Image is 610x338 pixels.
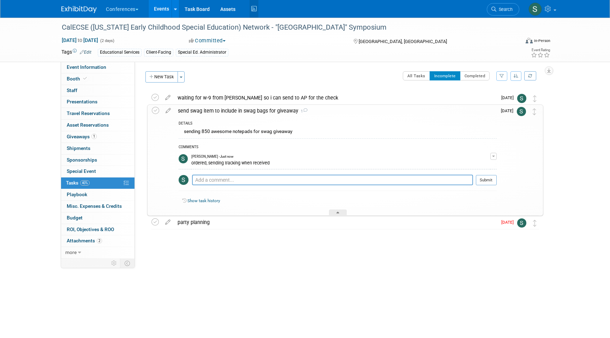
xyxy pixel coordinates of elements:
[528,2,542,16] img: Sophie Buffo
[80,50,91,55] a: Edit
[501,220,517,225] span: [DATE]
[61,120,134,131] a: Asset Reservations
[61,62,134,73] a: Event Information
[501,108,517,113] span: [DATE]
[67,134,97,139] span: Giveaways
[533,220,537,227] i: Move task
[61,212,134,224] a: Budget
[67,238,102,243] span: Attachments
[179,127,497,138] div: sending 850 awesome notepads for swag giveaway
[66,180,90,186] span: Tasks
[487,3,519,16] a: Search
[176,49,228,56] div: Special Ed. Administrator
[179,154,188,163] img: Sophie Buffo
[526,38,533,43] img: Format-Inperson.png
[100,38,114,43] span: (2 days)
[61,73,134,85] a: Booth
[83,77,87,80] i: Booth reservation complete
[67,215,83,221] span: Budget
[403,71,430,80] button: All Tasks
[191,154,233,159] span: [PERSON_NAME] - Just now
[108,259,120,268] td: Personalize Event Tab Strip
[186,37,228,44] button: Committed
[67,110,110,116] span: Travel Reservations
[61,131,134,143] a: Giveaways1
[67,99,97,104] span: Presentations
[65,249,77,255] span: more
[187,198,220,203] a: Show task history
[67,64,106,70] span: Event Information
[61,108,134,119] a: Travel Reservations
[61,201,134,212] a: Misc. Expenses & Credits
[531,48,550,52] div: Event Rating
[179,144,497,151] div: COMMENTS
[80,180,90,186] span: 40%
[120,259,135,268] td: Toggle Event Tabs
[144,49,173,56] div: Client-Facing
[162,219,174,225] a: edit
[430,71,460,80] button: Incomplete
[174,92,497,104] div: waiting for w-9 from [PERSON_NAME] so i can send to AP for the check
[478,37,550,47] div: Event Format
[97,238,102,243] span: 2
[61,189,134,200] a: Playbook
[67,122,109,128] span: Asset Reservations
[533,108,536,115] i: Move task
[61,48,91,56] td: Tags
[67,87,77,93] span: Staff
[162,108,174,114] a: edit
[67,168,96,174] span: Special Event
[61,177,134,189] a: Tasks40%
[517,94,526,103] img: Sophie Buffo
[533,95,537,102] i: Move task
[67,203,122,209] span: Misc. Expenses & Credits
[67,145,90,151] span: Shipments
[98,49,142,56] div: Educational Services
[61,37,98,43] span: [DATE] [DATE]
[91,134,97,139] span: 1
[179,121,497,127] div: DETAILS
[67,76,88,82] span: Booth
[534,38,550,43] div: In-Person
[476,175,497,186] button: Submit
[174,216,497,228] div: party planning
[61,247,134,258] a: more
[517,218,526,228] img: Sophie Buffo
[174,105,497,117] div: send swag item to include in swag bags for giveaway
[501,95,517,100] span: [DATE]
[67,192,87,197] span: Playbook
[59,21,509,34] div: CalECSE ([US_STATE] Early Childhood Special Education) Network - "[GEOGRAPHIC_DATA]" Symposium
[191,159,490,166] div: ordered, sending tracking when received
[61,224,134,235] a: ROI, Objectives & ROO
[61,85,134,96] a: Staff
[298,109,307,114] span: 1
[61,155,134,166] a: Sponsorships
[61,143,134,154] a: Shipments
[145,71,178,83] button: New Task
[67,227,114,232] span: ROI, Objectives & ROO
[67,157,97,163] span: Sponsorships
[162,95,174,101] a: edit
[61,6,97,13] img: ExhibitDay
[77,37,83,43] span: to
[524,71,536,80] a: Refresh
[61,96,134,108] a: Presentations
[496,7,513,12] span: Search
[517,107,526,116] img: Sophie Buffo
[179,175,189,185] img: Sophie Buffo
[61,166,134,177] a: Special Event
[61,235,134,247] a: Attachments2
[460,71,490,80] button: Completed
[359,39,447,44] span: [GEOGRAPHIC_DATA], [GEOGRAPHIC_DATA]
